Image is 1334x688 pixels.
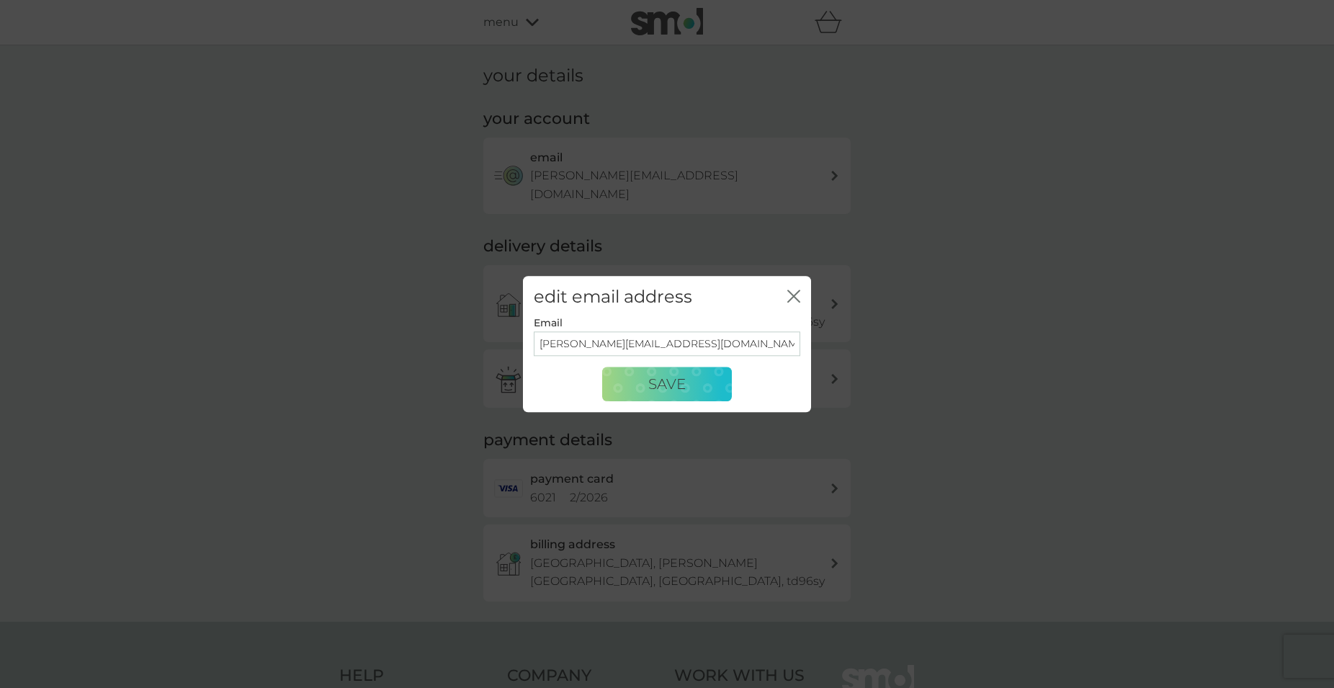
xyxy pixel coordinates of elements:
[534,332,800,357] input: Email
[534,287,692,308] h2: edit email address
[648,375,686,393] span: Save
[602,367,732,402] button: Save
[534,318,800,329] div: Email
[787,290,800,305] button: close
